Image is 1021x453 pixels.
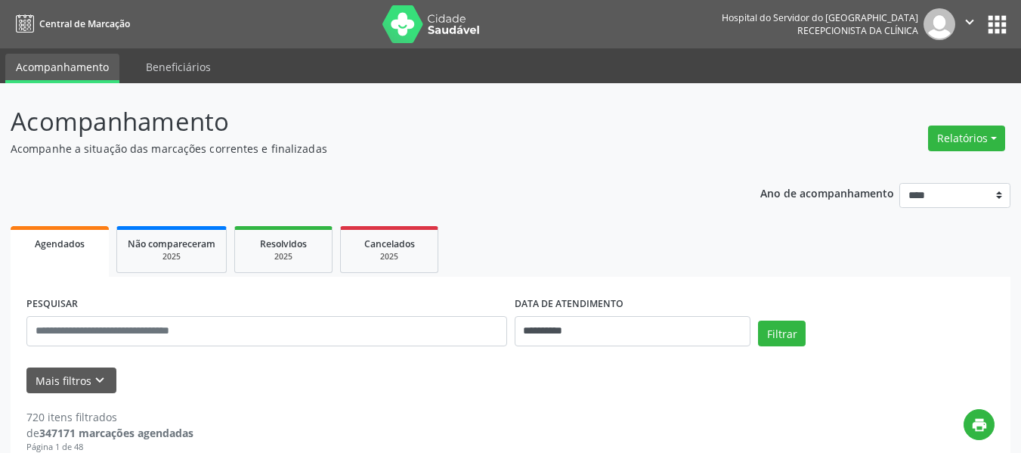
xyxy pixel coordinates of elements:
label: DATA DE ATENDIMENTO [515,293,623,316]
p: Acompanhe a situação das marcações correntes e finalizadas [11,141,710,157]
p: Acompanhamento [11,103,710,141]
div: 2025 [128,251,215,262]
div: Hospital do Servidor do [GEOGRAPHIC_DATA] [722,11,918,24]
a: Acompanhamento [5,54,119,83]
img: img [924,8,955,40]
p: Ano de acompanhamento [760,183,894,202]
span: Recepcionista da clínica [797,24,918,37]
span: Não compareceram [128,237,215,250]
strong: 347171 marcações agendadas [39,426,193,440]
div: 720 itens filtrados [26,409,193,425]
button: Relatórios [928,126,1005,151]
div: 2025 [246,251,321,262]
label: PESQUISAR [26,293,78,316]
i: keyboard_arrow_down [91,372,108,389]
button: Filtrar [758,321,806,346]
i: print [971,417,988,433]
span: Resolvidos [260,237,307,250]
div: de [26,425,193,441]
div: 2025 [351,251,427,262]
a: Beneficiários [135,54,221,80]
span: Central de Marcação [39,17,130,30]
button:  [955,8,984,40]
a: Central de Marcação [11,11,130,36]
span: Cancelados [364,237,415,250]
button: apps [984,11,1010,38]
i:  [961,14,978,30]
button: Mais filtroskeyboard_arrow_down [26,368,116,394]
button: print [964,409,995,440]
span: Agendados [35,237,85,250]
